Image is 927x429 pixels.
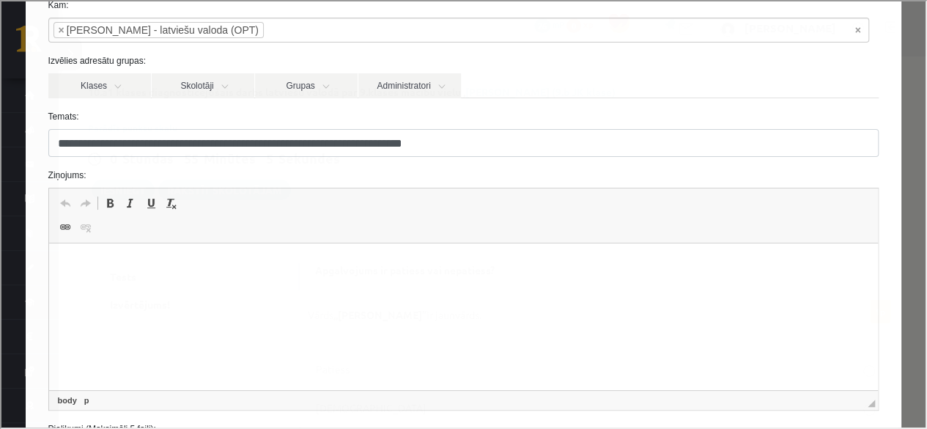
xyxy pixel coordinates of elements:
label: Temats: [36,109,889,122]
label: Ziņojums: [36,167,889,180]
a: Saite (vadīšanas taustiņš+K) [53,216,74,235]
a: Treknraksts (vadīšanas taustiņš+B) [98,192,119,211]
a: Pasvītrojums (vadīšanas taustiņš+U) [139,192,160,211]
a: Atsaistīt [74,216,95,235]
a: body elements [53,392,78,406]
span: Mērogot [866,398,874,406]
a: Atcelt (vadīšanas taustiņš+Z) [53,192,74,211]
li: Laila Jirgensone - latviešu valoda (OPT) [52,21,262,37]
a: Skolotāji [150,72,253,97]
span: × [57,21,63,36]
label: Izvēlies adresātu grupas: [36,53,889,66]
span: Noņemt visus vienumus [853,21,859,36]
a: p elements [80,392,91,406]
a: Atkārtot (vadīšanas taustiņš+Y) [74,192,95,211]
a: Administratori [357,72,459,97]
a: Grupas [254,72,356,97]
a: Slīpraksts (vadīšanas taustiņš+I) [119,192,139,211]
a: Klases [47,72,149,97]
a: Noņemt stilus [160,192,180,211]
iframe: Bagātinātā teksta redaktors, wiswyg-editor-47363756685860-1756884021-184 [48,242,877,389]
